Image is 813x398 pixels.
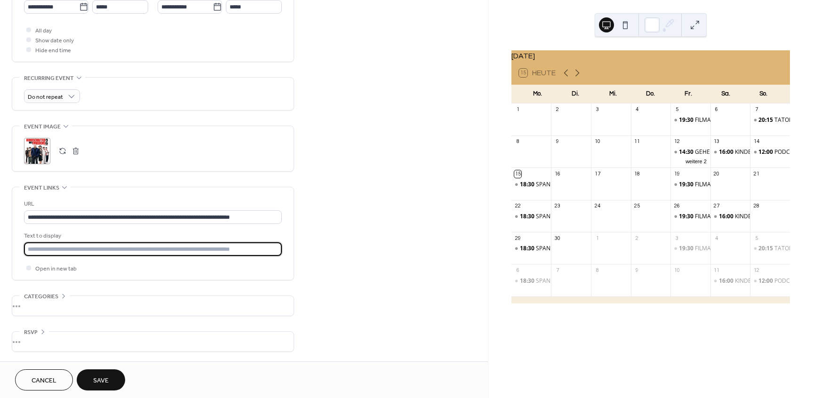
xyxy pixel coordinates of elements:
div: 29 [514,235,521,242]
div: 18 [634,170,641,177]
div: 10 [673,267,680,274]
div: TATORT: GEMEINSAM SEHEN - GEMEINSAM ERMITTELN [750,116,790,124]
div: 10 [594,138,601,145]
div: 3 [594,106,601,113]
div: PODCAST LIVE [750,148,790,156]
div: KINDERKINO [710,213,750,221]
span: 18:30 [520,245,536,253]
div: FILMABEND: WILDE MAUS [670,181,710,189]
div: SPANISCH A1 AB LEKTION 1 [536,181,609,189]
div: 2 [634,235,641,242]
div: Mo. [519,85,557,103]
div: 27 [713,203,720,210]
div: Sa. [707,85,745,103]
div: FILMABEND: ES IST NUR EINE PHASE, HASE [695,245,809,253]
span: RSVP [24,327,38,337]
div: Text to display [24,231,280,241]
div: 7 [554,267,561,274]
div: 30 [554,235,561,242]
div: KINDERKINO [735,277,768,285]
div: Mi. [594,85,632,103]
div: PODCAST LIVE [774,277,813,285]
div: 6 [514,267,521,274]
span: Recurring event [24,73,74,83]
div: 19 [673,170,680,177]
span: 19:30 [679,116,695,124]
span: Event links [24,183,59,193]
span: Show date only [35,36,74,46]
div: SPANISCH A1 AB LEKTION 1 [536,277,609,285]
div: 9 [634,267,641,274]
div: 5 [673,106,680,113]
button: Save [77,369,125,390]
div: 12 [673,138,680,145]
span: Open in new tab [35,264,77,274]
span: Categories [24,292,58,302]
div: 20 [713,170,720,177]
div: KINDERKINO [710,148,750,156]
span: 12:00 [758,277,774,285]
div: 7 [753,106,760,113]
div: SPANISCH A1 AB LEKTION 1 [536,213,609,221]
span: 16:00 [719,213,735,221]
div: SPANISCH A1 AB LEKTION 1 [511,181,551,189]
div: 11 [634,138,641,145]
div: 8 [594,267,601,274]
span: 18:30 [520,277,536,285]
button: weitere 2 [682,157,710,165]
div: ••• [12,296,294,316]
div: 13 [713,138,720,145]
span: 20:15 [758,116,774,124]
div: Do. [632,85,670,103]
button: Cancel [15,369,73,390]
div: URL [24,199,280,209]
div: SPANISCH A1 AB LEKTION 1 [536,245,609,253]
div: PODCAST LIVE [774,148,813,156]
div: 2 [554,106,561,113]
div: 6 [713,106,720,113]
div: PODCAST LIVE [750,277,790,285]
div: 4 [634,106,641,113]
div: 24 [594,203,601,210]
div: SPANISCH A1 AB LEKTION 1 [511,277,551,285]
span: Hide end time [35,46,71,56]
div: FILMABEND: DIE SCHÖNSTE ZEIT UNSERES LEBENS [670,116,710,124]
div: SPANISCH A1 AB LEKTION 1 [511,245,551,253]
span: 19:30 [679,181,695,189]
div: FILMABEND: WILDE MAUS [695,181,764,189]
div: GEHEISCHNISTAG: PAULETTE- EIN NEUER DEALER IST IN DER STADT [670,148,710,156]
div: ••• [12,332,294,351]
span: 18:30 [520,213,536,221]
span: 12:00 [758,148,774,156]
span: Do not repeat [28,92,63,103]
span: 16:00 [719,277,735,285]
span: 14:30 [679,148,695,156]
div: 8 [514,138,521,145]
span: Cancel [32,376,56,386]
div: 22 [514,203,521,210]
div: ; [24,138,50,164]
span: All day [35,26,52,36]
div: 25 [634,203,641,210]
span: Save [93,376,109,386]
div: 16 [554,170,561,177]
div: Di. [557,85,594,103]
div: 1 [594,235,601,242]
div: 1 [514,106,521,113]
div: 17 [594,170,601,177]
div: 14 [753,138,760,145]
div: TATORT: GEMEINSAM SEHEN - GEMEINSAM ERMITTELN [750,245,790,253]
span: 19:30 [679,213,695,221]
div: FILMABEND: ES IST NUR EINE PHASE, HASE [670,245,710,253]
div: 12 [753,267,760,274]
div: SPANISCH A1 AB LEKTION 1 [511,213,551,221]
div: 11 [713,267,720,274]
span: Event image [24,122,61,132]
div: 9 [554,138,561,145]
div: KINDERKINO [735,148,768,156]
div: KINDERKINO [735,213,768,221]
div: [DATE] [511,50,790,62]
span: 19:30 [679,245,695,253]
div: 15 [514,170,521,177]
